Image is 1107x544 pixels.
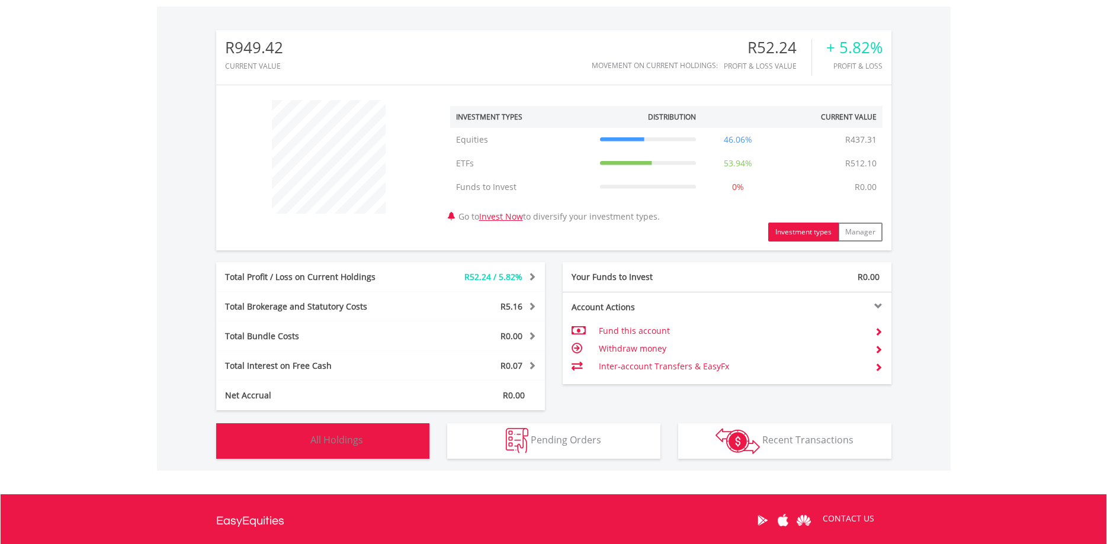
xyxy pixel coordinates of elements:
div: Total Profit / Loss on Current Holdings [216,271,408,283]
div: Total Interest on Free Cash [216,360,408,372]
div: Total Bundle Costs [216,330,408,342]
span: R0.07 [500,360,522,371]
span: Pending Orders [531,433,601,446]
span: R52.24 / 5.82% [464,271,522,282]
div: Your Funds to Invest [563,271,727,283]
a: Apple [773,502,794,539]
td: Withdraw money [599,340,865,358]
button: Recent Transactions [678,423,891,459]
td: Equities [450,128,594,152]
div: CURRENT VALUE [225,62,283,70]
a: Huawei [794,502,814,539]
a: CONTACT US [814,502,883,535]
td: R437.31 [839,128,883,152]
td: R0.00 [849,175,883,199]
div: + 5.82% [826,39,883,56]
button: Pending Orders [447,423,660,459]
a: Google Play [752,502,773,539]
img: pending_instructions-wht.png [506,428,528,453]
div: R949.42 [225,39,283,56]
button: Investment types [768,223,839,242]
span: R0.00 [503,390,525,401]
span: R5.16 [500,301,522,312]
td: 53.94% [702,152,774,175]
span: All Holdings [310,433,363,446]
button: Manager [838,223,883,242]
th: Current Value [774,106,883,128]
th: Investment Types [450,106,594,128]
td: R512.10 [839,152,883,175]
img: transactions-zar-wht.png [715,428,760,454]
div: Movement on Current Holdings: [592,62,718,69]
div: Profit & Loss [826,62,883,70]
div: R52.24 [724,39,811,56]
td: Funds to Invest [450,175,594,199]
div: Go to to diversify your investment types. [441,94,891,242]
img: holdings-wht.png [283,428,308,453]
td: ETFs [450,152,594,175]
div: Net Accrual [216,390,408,401]
span: Recent Transactions [762,433,853,446]
td: 0% [702,175,774,199]
button: All Holdings [216,423,429,459]
span: R0.00 [858,271,880,282]
div: Profit & Loss Value [724,62,811,70]
td: Inter-account Transfers & EasyFx [599,358,865,375]
div: Total Brokerage and Statutory Costs [216,301,408,313]
td: 46.06% [702,128,774,152]
span: R0.00 [500,330,522,342]
a: Invest Now [479,211,523,222]
div: Distribution [648,112,696,122]
td: Fund this account [599,322,865,340]
div: Account Actions [563,301,727,313]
